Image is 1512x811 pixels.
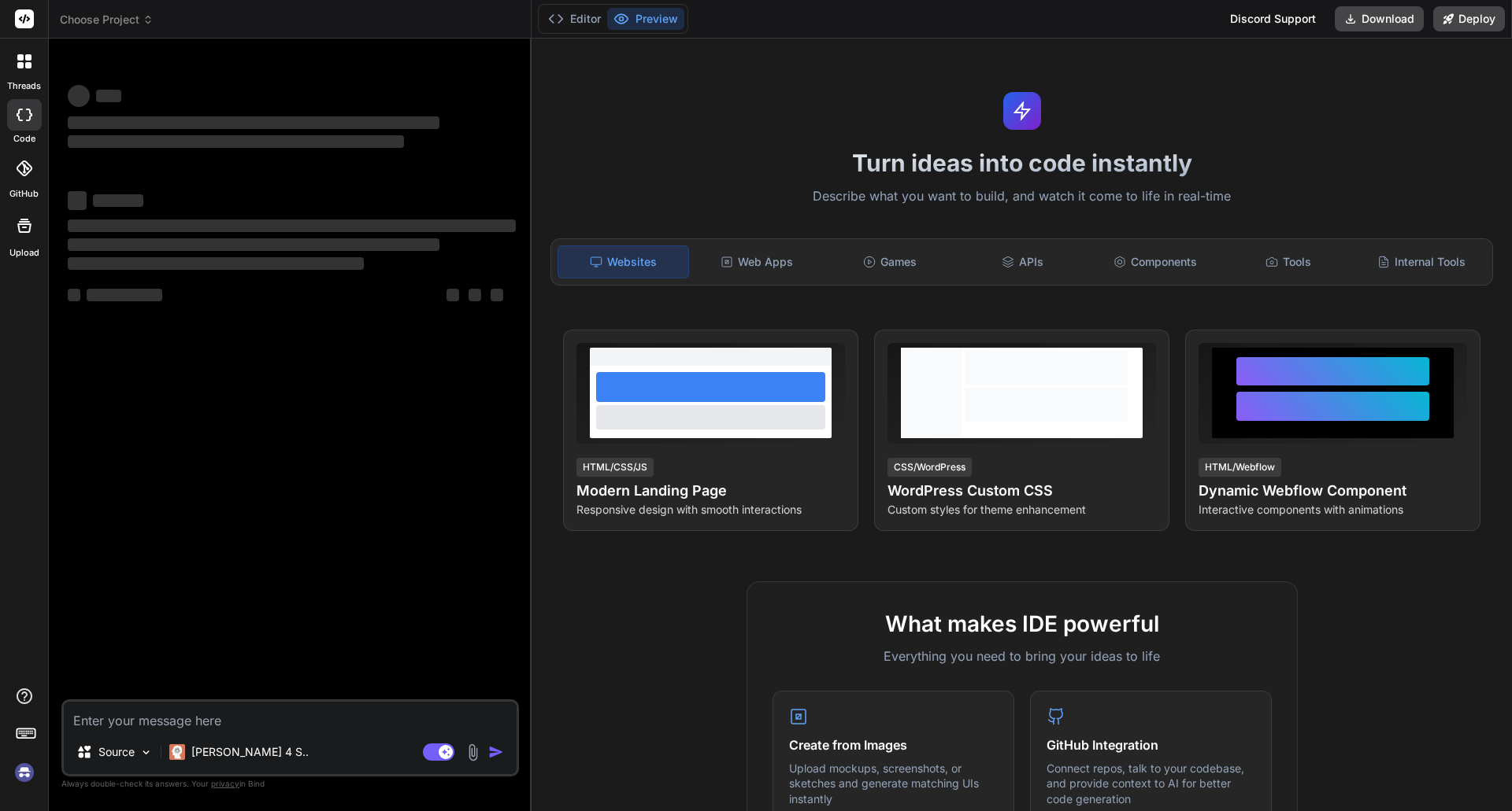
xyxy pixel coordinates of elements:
h4: Dynamic Webflow Component [1199,480,1467,502]
span: ‌ [68,238,439,251]
p: Connect repos, talk to your codebase, and provide context to AI for better code generation [1047,761,1255,807]
div: Games [825,245,955,278]
p: Responsive design with smooth interactions [576,502,845,518]
label: threads [7,79,41,93]
span: ‌ [68,85,90,107]
button: Deploy [1433,6,1505,31]
p: Upload mockups, screenshots, or sketches and generate matching UIs instantly [789,761,998,807]
span: ‌ [447,289,459,301]
button: Download [1335,6,1424,31]
h1: Turn ideas into code instantly [541,149,1503,177]
span: ‌ [68,219,516,232]
span: ‌ [87,289,162,301]
div: APIs [958,245,1088,278]
span: ‌ [68,289,80,301]
button: Preview [607,8,684,30]
p: Interactive components with animations [1199,502,1467,518]
p: Source [98,744,135,760]
span: ‌ [68,257,364,270]
p: [PERSON_NAME] 4 S.. [191,744,309,760]
div: Web Apps [692,245,822,278]
p: Everything you need to bring your ideas to life [773,647,1272,665]
div: Tools [1224,245,1354,278]
span: ‌ [68,116,439,129]
h4: GitHub Integration [1047,735,1255,754]
div: Discord Support [1221,6,1325,31]
div: Internal Tools [1356,245,1486,278]
div: HTML/Webflow [1199,458,1281,477]
span: ‌ [68,191,87,210]
div: Components [1091,245,1221,278]
h4: Create from Images [789,735,998,754]
label: GitHub [9,187,39,201]
img: Claude 4 Sonnet [169,744,185,760]
div: HTML/CSS/JS [576,458,654,477]
span: ‌ [96,90,121,102]
div: CSS/WordPress [888,458,972,477]
img: attachment [464,743,482,761]
h4: WordPress Custom CSS [888,480,1156,502]
img: signin [11,759,38,786]
span: ‌ [93,194,143,207]
p: Custom styles for theme enhancement [888,502,1156,518]
div: Websites [558,245,689,278]
span: Choose Project [60,12,154,28]
label: Upload [9,246,39,260]
span: ‌ [491,289,503,301]
p: Describe what you want to build, and watch it come to life in real-time [541,186,1503,207]
img: icon [488,744,504,760]
span: ‌ [68,135,404,148]
label: code [13,132,35,146]
span: ‌ [469,289,481,301]
span: privacy [211,779,239,788]
p: Always double-check its answers. Your in Bind [61,776,519,791]
h2: What makes IDE powerful [773,607,1272,640]
img: Pick Models [139,746,153,759]
h4: Modern Landing Page [576,480,845,502]
button: Editor [542,8,607,30]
